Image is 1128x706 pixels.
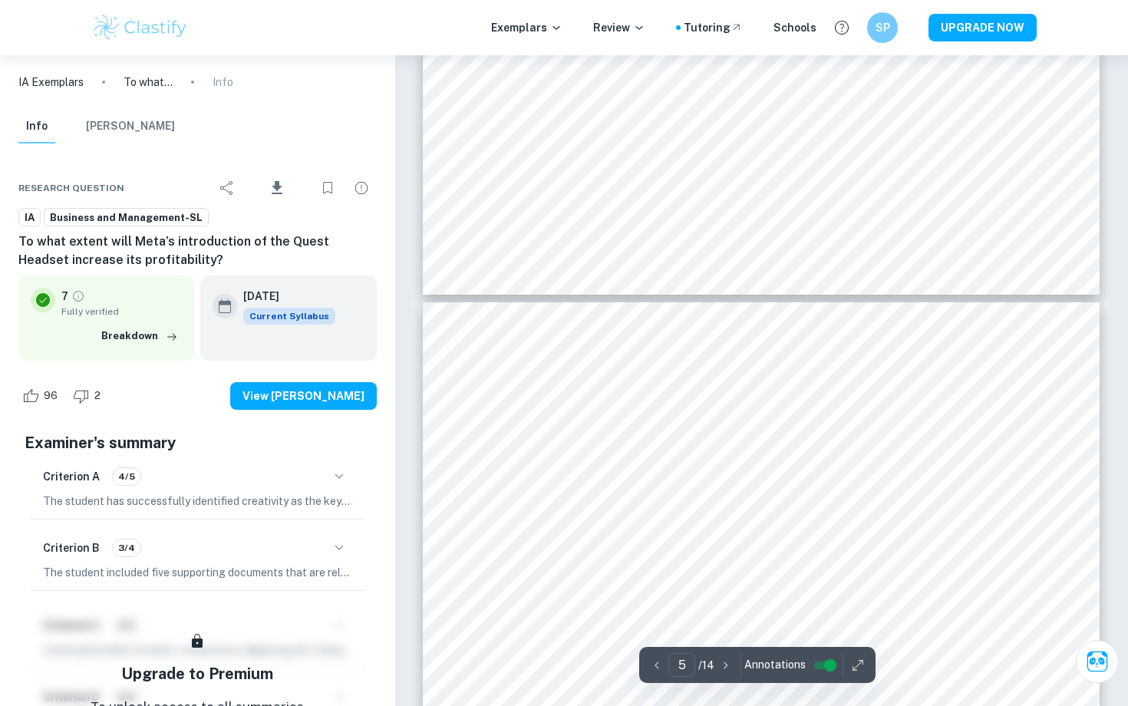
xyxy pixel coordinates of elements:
img: Clastify logo [91,12,189,43]
p: Review [593,19,645,36]
div: Share [212,173,242,203]
a: Grade fully verified [71,289,85,303]
a: IA Exemplars [18,74,84,91]
span: Research question [18,181,124,195]
button: SP [867,12,898,43]
a: Schools [773,19,816,36]
p: The student included five supporting documents that are relevant, contemporary, and clearly label... [43,564,352,581]
p: 7 [61,288,68,305]
h6: Criterion A [43,468,100,485]
div: Like [18,384,66,408]
a: IA [18,208,41,227]
div: Dislike [69,384,109,408]
h5: Upgrade to Premium [121,662,273,685]
button: UPGRADE NOW [928,14,1037,41]
button: Ask Clai [1076,640,1119,683]
div: Download [246,168,309,208]
span: 4/5 [113,470,140,483]
p: Exemplars [491,19,562,36]
span: Fully verified [61,305,182,318]
p: Info [213,74,233,91]
div: Report issue [346,173,377,203]
span: 96 [35,388,66,404]
div: This exemplar is based on the current syllabus. Feel free to refer to it for inspiration/ideas wh... [243,308,335,325]
p: / 14 [698,657,714,674]
div: Bookmark [312,173,343,203]
h6: [DATE] [243,288,323,305]
span: Annotations [744,657,806,673]
button: Breakdown [97,325,182,348]
h6: To what extent will Meta’s introduction of the Quest Headset increase its profitability? [18,233,377,269]
span: Current Syllabus [243,308,335,325]
h5: Examiner's summary [25,431,371,454]
a: Business and Management-SL [44,208,209,227]
a: Tutoring [684,19,743,36]
h6: SP [874,19,892,36]
button: View [PERSON_NAME] [230,382,377,410]
p: The student has successfully identified creativity as the key concept for the Internal Assessment... [43,493,352,510]
span: 3/4 [113,541,140,555]
p: To what extent will Meta’s introduction of the Quest Headset increase its profitability? [124,74,173,91]
button: Help and Feedback [829,15,855,41]
h6: Criterion B [43,539,100,556]
button: [PERSON_NAME] [86,110,175,144]
span: Business and Management-SL [45,210,208,226]
span: 2 [86,388,109,404]
button: Info [18,110,55,144]
span: IA [19,210,40,226]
